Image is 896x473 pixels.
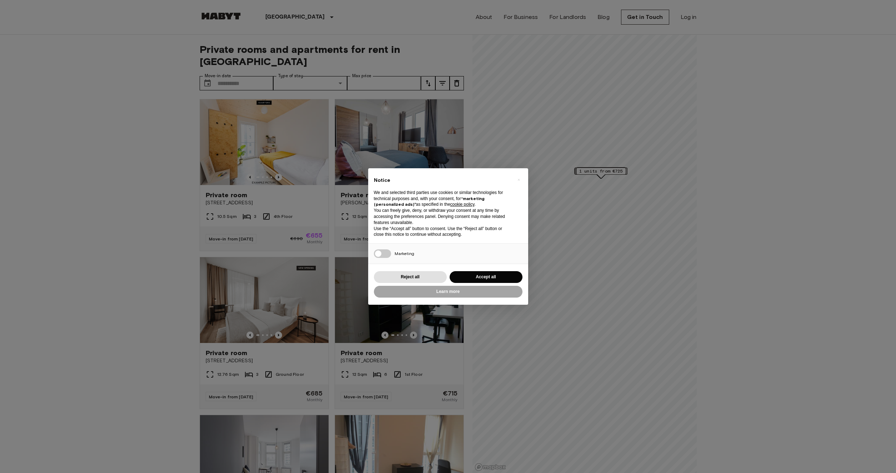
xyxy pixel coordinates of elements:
[374,226,511,238] p: Use the “Accept all” button to consent. Use the “Reject all” button or close this notice to conti...
[395,251,414,256] span: Marketing
[513,174,525,185] button: Close this notice
[374,286,522,298] button: Learn more
[517,175,520,184] span: ×
[374,177,511,184] h2: Notice
[374,208,511,225] p: You can freely give, deny, or withdraw your consent at any time by accessing the preferences pane...
[374,196,485,207] strong: “marketing (personalized ads)”
[450,202,475,207] a: cookie policy
[374,271,447,283] button: Reject all
[450,271,522,283] button: Accept all
[374,190,511,208] p: We and selected third parties use cookies or similar technologies for technical purposes and, wit...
